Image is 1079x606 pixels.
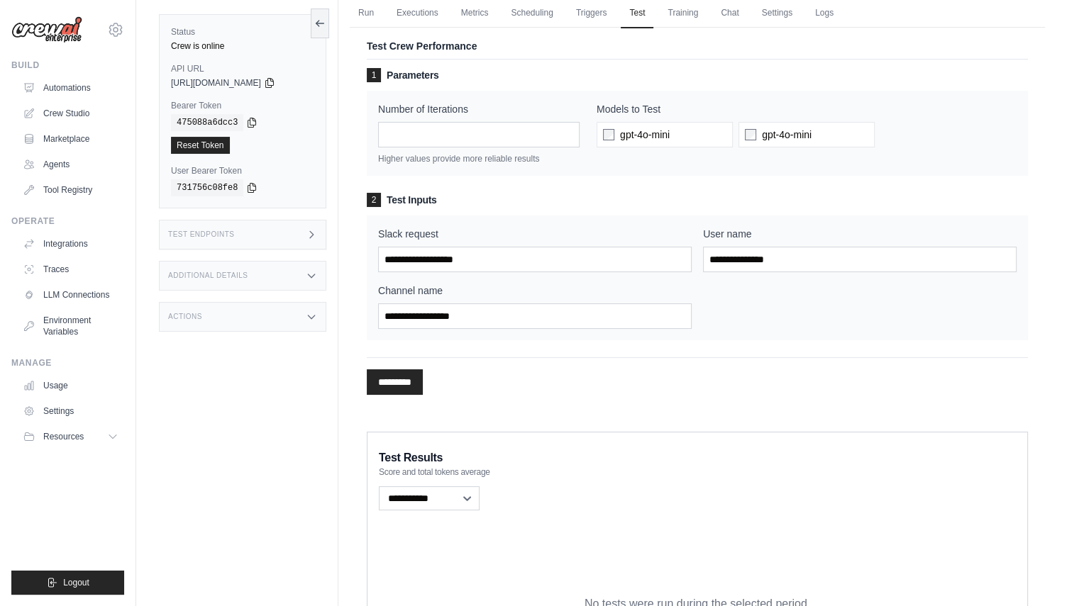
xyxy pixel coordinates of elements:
a: Automations [17,77,124,99]
a: LLM Connections [17,284,124,306]
h3: Parameters [367,68,1028,82]
code: 475088a6dcc3 [171,114,243,131]
span: Logout [63,577,89,588]
a: Environment Variables [17,309,124,343]
label: Status [171,26,314,38]
p: Test Crew Performance [367,39,1028,53]
a: Agents [17,153,124,176]
span: 1 [367,68,381,82]
div: Manage [11,357,124,369]
span: Resources [43,431,84,442]
input: gpt-4o-mini [603,129,614,140]
span: gpt-4o-mini [620,128,670,142]
span: gpt-4o-mini [762,128,812,142]
a: Reset Token [171,137,230,154]
code: 731756c08fe8 [171,179,243,196]
div: Operate [11,215,124,227]
a: Usage [17,374,124,397]
label: Channel name [378,284,692,298]
h3: Actions [168,313,202,321]
div: Build [11,60,124,71]
img: Logo [11,16,82,43]
label: Number of Iterations [378,102,580,116]
label: Models to Test [597,102,1017,116]
span: Score and total tokens average [379,466,490,478]
span: Test Results [379,449,443,466]
a: Tool Registry [17,179,124,201]
button: Resources [17,425,124,448]
span: [URL][DOMAIN_NAME] [171,77,261,89]
label: Slack request [378,227,692,241]
iframe: Chat Widget [1008,538,1079,606]
input: gpt-4o-mini [745,129,756,140]
h3: Test Endpoints [168,230,235,239]
h3: Additional Details [168,271,248,280]
a: Traces [17,258,124,281]
label: Bearer Token [171,100,314,111]
button: Logout [11,571,124,595]
a: Integrations [17,232,124,255]
a: Settings [17,400,124,422]
label: User Bearer Token [171,165,314,176]
p: Higher values provide more reliable results [378,153,580,164]
label: User name [703,227,1017,241]
a: Marketplace [17,128,124,150]
span: 2 [367,193,381,207]
a: Crew Studio [17,102,124,125]
div: チャットウィジェット [1008,538,1079,606]
h3: Test Inputs [367,193,1028,207]
div: Crew is online [171,40,314,52]
label: API URL [171,63,314,74]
